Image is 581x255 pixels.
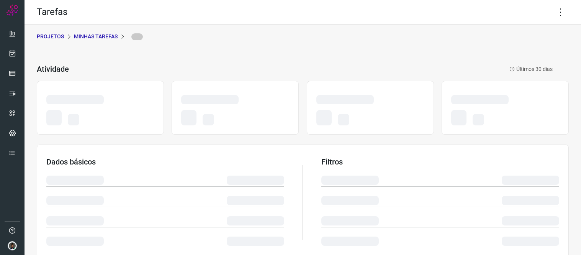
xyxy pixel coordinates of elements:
h3: Atividade [37,64,69,74]
h3: Filtros [321,157,559,166]
h3: Dados básicos [46,157,284,166]
img: d44150f10045ac5288e451a80f22ca79.png [8,241,17,250]
p: PROJETOS [37,33,64,41]
p: Minhas Tarefas [74,33,118,41]
img: Logo [7,5,18,16]
p: Últimos 30 dias [509,65,553,73]
h2: Tarefas [37,7,67,18]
